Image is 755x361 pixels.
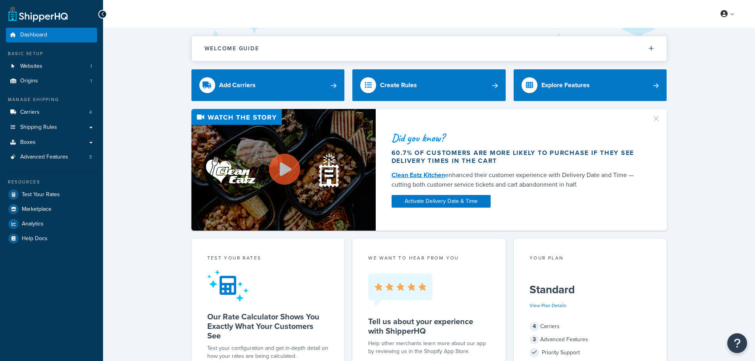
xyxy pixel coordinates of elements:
[529,347,651,358] div: Priority Support
[529,335,539,344] span: 3
[90,63,92,70] span: 1
[6,74,97,88] li: Origins
[6,105,97,120] a: Carriers4
[191,109,376,231] img: Video thumbnail
[6,59,97,74] li: Websites
[6,187,97,202] a: Test Your Rates
[392,195,491,208] a: Activate Delivery Date & Time
[22,235,48,242] span: Help Docs
[6,135,97,150] a: Boxes
[22,191,60,198] span: Test Your Rates
[368,340,490,355] p: Help other merchants learn more about our app by reviewing us in the Shopify App Store.
[380,80,417,91] div: Create Rules
[22,221,44,227] span: Analytics
[89,109,92,116] span: 4
[6,179,97,185] div: Resources
[207,254,329,264] div: Test your rates
[392,170,445,180] a: Clean Eatz Kitchen
[192,36,667,61] button: Welcome Guide
[529,302,566,309] a: View Plan Details
[529,283,651,296] h5: Standard
[6,150,97,164] li: Advanced Features
[6,96,97,103] div: Manage Shipping
[6,50,97,57] div: Basic Setup
[20,154,68,160] span: Advanced Features
[541,80,590,91] div: Explore Features
[20,63,42,70] span: Websites
[20,109,40,116] span: Carriers
[20,139,36,146] span: Boxes
[89,154,92,160] span: 3
[207,344,329,360] div: Test your configuration and get in-depth detail on how your rates are being calculated.
[20,124,57,131] span: Shipping Rules
[529,322,539,331] span: 4
[20,32,47,38] span: Dashboard
[6,150,97,164] a: Advanced Features3
[392,132,642,143] div: Did you know?
[6,120,97,135] a: Shipping Rules
[6,231,97,246] a: Help Docs
[207,312,329,340] h5: Our Rate Calculator Shows You Exactly What Your Customers See
[22,206,52,213] span: Marketplace
[514,69,667,101] a: Explore Features
[368,317,490,336] h5: Tell us about your experience with ShipperHQ
[6,59,97,74] a: Websites1
[6,28,97,42] a: Dashboard
[529,254,651,264] div: Your Plan
[6,74,97,88] a: Origins1
[352,69,506,101] a: Create Rules
[368,254,490,262] p: we want to hear from you
[90,78,92,84] span: 1
[392,170,642,189] div: enhanced their customer experience with Delivery Date and Time — cutting both customer service ti...
[191,69,345,101] a: Add Carriers
[529,334,651,345] div: Advanced Features
[205,46,259,52] h2: Welcome Guide
[529,321,651,332] div: Carriers
[6,202,97,216] a: Marketplace
[727,333,747,353] button: Open Resource Center
[6,217,97,231] a: Analytics
[6,105,97,120] li: Carriers
[392,149,642,165] div: 60.7% of customers are more likely to purchase if they see delivery times in the cart
[20,78,38,84] span: Origins
[219,80,256,91] div: Add Carriers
